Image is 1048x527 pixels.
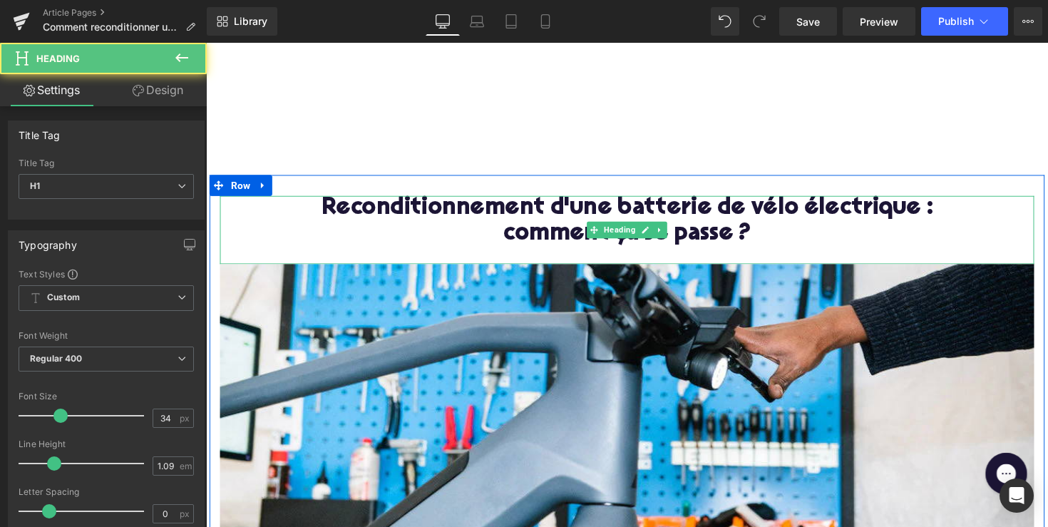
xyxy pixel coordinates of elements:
div: Letter Spacing [19,487,194,497]
a: Article Pages [43,7,207,19]
b: Custom [47,292,80,304]
span: em [180,461,192,471]
span: Library [234,15,267,28]
div: Typography [19,231,77,251]
iframe: Gorgias live chat messenger [791,415,848,468]
button: More [1014,7,1042,36]
a: Laptop [460,7,494,36]
button: Publish [921,7,1008,36]
span: px [180,414,192,423]
div: Font Weight [19,331,194,341]
div: Open Intercom Messenger [1000,479,1034,513]
a: Expand / Collapse [458,183,473,200]
a: New Library [207,7,277,36]
span: Save [796,14,820,29]
div: Line Height [19,439,194,449]
span: Comment reconditionner une batterie de vélo ? [43,21,180,33]
div: Title Tag [19,158,194,168]
button: Undo [711,7,739,36]
a: Expand / Collapse [49,135,68,157]
span: px [180,509,192,518]
span: Publish [938,16,974,27]
span: Heading [405,183,443,200]
a: Mobile [528,7,562,36]
a: Tablet [494,7,528,36]
span: Row [22,135,49,157]
a: Preview [843,7,915,36]
b: H1 [30,180,40,191]
a: Desktop [426,7,460,36]
button: Redo [745,7,774,36]
div: Title Tag [19,121,61,141]
div: Text Styles [19,268,194,280]
a: Design [106,74,210,106]
span: Heading [36,53,80,64]
b: Regular 400 [30,353,83,364]
span: Preview [860,14,898,29]
div: Font Size [19,392,194,401]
